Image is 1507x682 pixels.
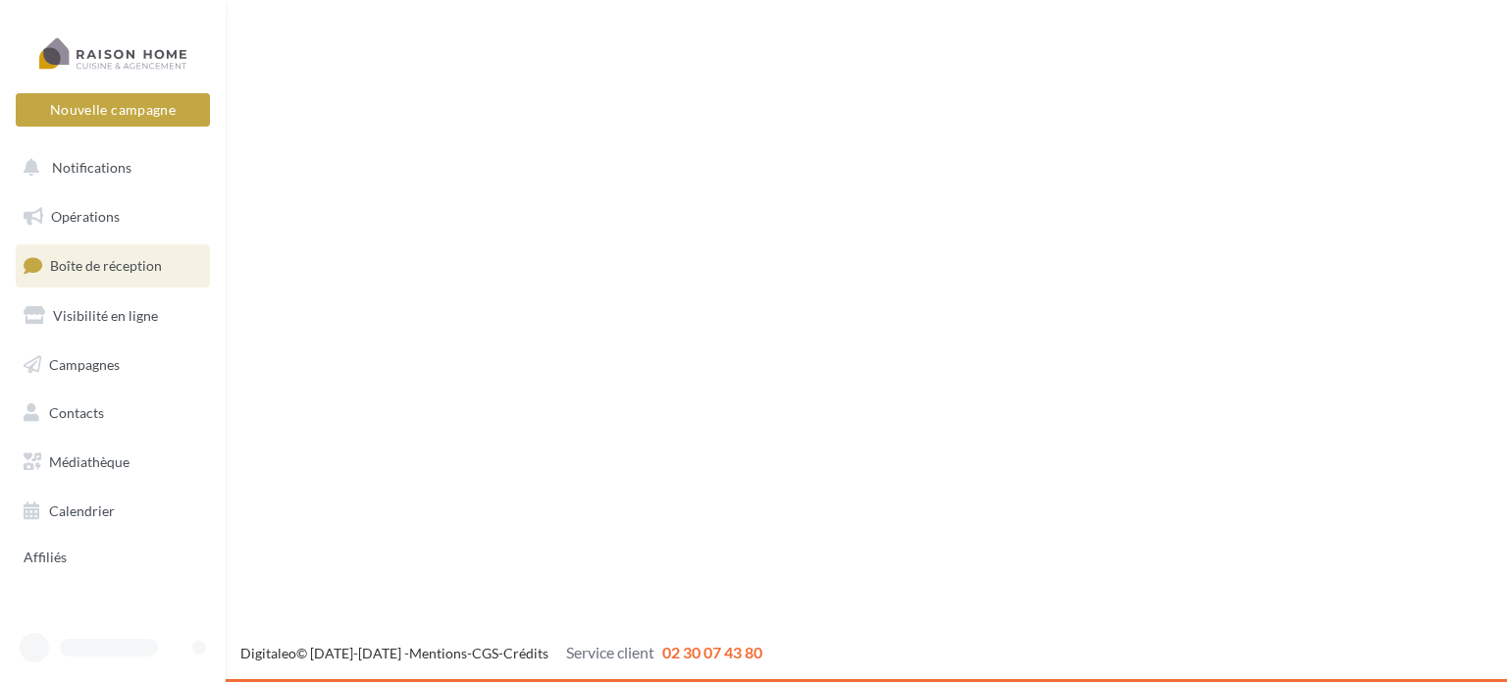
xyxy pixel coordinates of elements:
[51,208,120,225] span: Opérations
[12,147,206,188] button: Notifications
[12,244,214,287] a: Boîte de réception
[12,539,214,574] a: Affiliés
[503,645,548,661] a: Crédits
[12,393,214,434] a: Contacts
[12,442,214,483] a: Médiathèque
[566,643,654,661] span: Service client
[49,453,130,470] span: Médiathèque
[50,257,162,274] span: Boîte de réception
[472,645,498,661] a: CGS
[240,645,296,661] a: Digitaleo
[52,159,131,176] span: Notifications
[12,196,214,237] a: Opérations
[24,550,67,566] span: Affiliés
[409,645,467,661] a: Mentions
[53,307,158,324] span: Visibilité en ligne
[49,355,120,372] span: Campagnes
[12,491,214,532] a: Calendrier
[240,645,762,661] span: © [DATE]-[DATE] - - -
[16,93,210,127] button: Nouvelle campagne
[49,404,104,421] span: Contacts
[49,502,115,519] span: Calendrier
[12,344,214,386] a: Campagnes
[12,295,214,337] a: Visibilité en ligne
[662,643,762,661] span: 02 30 07 43 80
